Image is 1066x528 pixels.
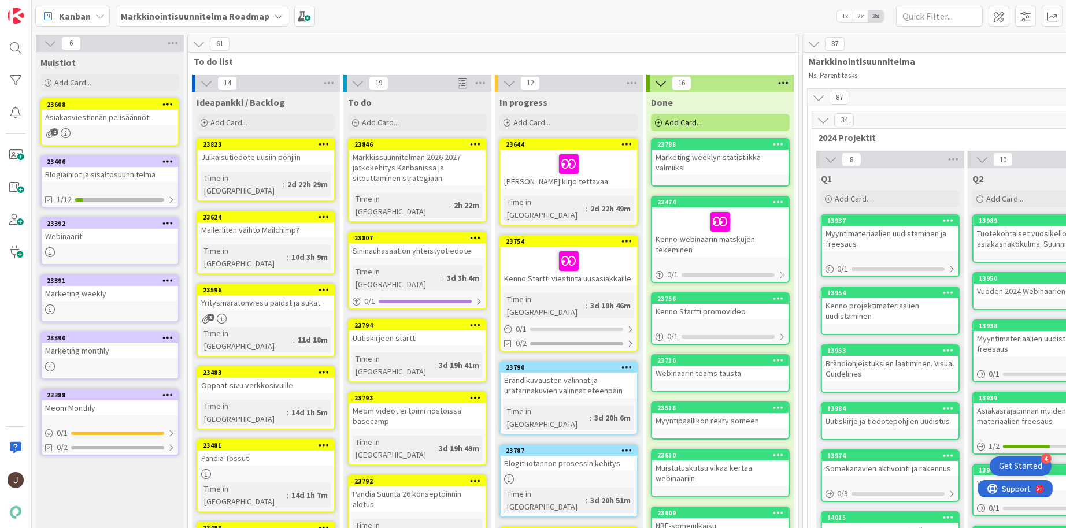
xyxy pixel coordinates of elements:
div: Oppaat-sivu verkkosivuille [198,378,334,393]
input: Quick Filter... [896,6,983,27]
div: Kenno Startti viestintä uusasiakkaille [501,247,637,286]
div: 23391Marketing weekly [42,276,178,301]
span: 8 [842,153,861,166]
div: 0/1 [652,267,789,282]
div: Yritysmaratonviesti paidat ja sukat [198,295,334,310]
div: 2d 22h 29m [284,178,331,191]
span: To do [348,96,372,108]
span: 0 / 1 [364,295,375,307]
div: 23644 [506,140,637,148]
div: 23823 [198,139,334,150]
span: To do list [194,55,784,67]
div: Webinaarin teams tausta [652,366,789,381]
div: 23846 [349,139,486,150]
span: Add Card... [835,194,872,204]
div: 13937 [822,215,958,226]
div: Marketing weeklyn statistiikka valmiiksi [652,150,789,175]
span: : [293,333,295,346]
span: : [434,442,436,455]
div: 23518 [657,404,789,412]
span: 0 / 1 [989,368,1000,380]
span: Add Card... [54,77,91,88]
div: Time in [GEOGRAPHIC_DATA] [504,405,590,430]
div: 23793Meom videot ei toimi nostoissa basecamp [349,393,486,429]
div: Myyntimateriaalien uudistaminen ja freesaus [822,226,958,251]
div: 23807 [349,233,486,243]
div: 23608 [42,99,178,110]
span: 0/2 [516,337,527,349]
div: 23610 [652,450,789,460]
div: 14d 1h 5m [288,406,331,419]
div: Time in [GEOGRAPHIC_DATA] [504,293,586,318]
span: 6 [61,36,81,50]
div: Time in [GEOGRAPHIC_DATA] [353,192,449,218]
div: Markkissuunnitelman 2026 2027 jatkokehitys Kanbanissa ja sitouttaminen strategiaan [349,150,486,185]
div: Marketing weekly [42,286,178,301]
div: 23388 [47,391,178,399]
div: Brändiohjeistuksien laatiminen. Visual Guidelines [822,356,958,381]
span: 87 [830,91,849,105]
div: 3d 3h 4m [444,272,482,284]
span: : [449,199,451,211]
div: 23483 [198,367,334,378]
span: 16 [672,76,691,90]
span: 87 [825,37,845,51]
div: 0/1 [42,426,178,440]
div: 4 [1041,453,1052,464]
span: 2x [853,10,868,22]
span: : [287,251,288,263]
span: : [586,202,587,215]
div: Mailerliten vaihto Mailchimp? [198,222,334,237]
div: 13984 [827,404,958,412]
div: 23846 [354,140,486,148]
div: 23624Mailerliten vaihto Mailchimp? [198,212,334,237]
span: 0 / 1 [57,427,68,439]
div: 23756 [657,295,789,303]
span: Add Card... [362,117,399,128]
div: 23474 [652,197,789,207]
div: 23596 [198,285,334,295]
div: Pandia Tossut [198,451,334,466]
div: 13954 [827,289,958,297]
div: 0/1 [822,262,958,276]
div: Webinaarit [42,229,178,244]
div: 14015 [827,514,958,522]
div: Get Started [999,460,1042,472]
img: avatar [8,504,24,520]
span: Q1 [821,173,832,184]
div: 23788 [657,140,789,148]
div: 9+ [58,5,64,14]
div: 23388Meom Monthly [42,390,178,415]
div: 23793 [349,393,486,403]
span: 0 / 3 [837,488,848,500]
div: 23790 [506,363,637,371]
div: 23644[PERSON_NAME] kirjoitettavaa [501,139,637,189]
div: 23608 [47,101,178,109]
span: 0 / 1 [667,269,678,281]
div: Myyntipäällikön rekry someen [652,413,789,428]
div: 3d 19h 41m [436,359,482,371]
div: 23610 [657,451,789,459]
div: 13974 [827,452,958,460]
div: 23823Julkaisutiedote uusiin pohjiin [198,139,334,165]
div: 23788 [652,139,789,150]
b: Markkinointisuunnitelma Roadmap [121,10,269,22]
div: Kenno projektimateriaalien uudistaminen [822,298,958,324]
div: 0/1 [349,294,486,308]
div: 23794Uutiskirjeen startti [349,320,486,345]
div: 3d 20h 51m [587,494,634,507]
div: 23754Kenno Startti viestintä uusasiakkaille [501,236,637,286]
div: 23754 [501,236,637,247]
div: 13954Kenno projektimateriaalien uudistaminen [822,288,958,324]
div: 23392Webinaarit [42,218,178,244]
div: Time in [GEOGRAPHIC_DATA] [353,352,434,378]
span: Support [24,2,53,16]
div: 13974 [822,451,958,461]
span: 10 [993,153,1013,166]
div: 23406 [47,158,178,166]
div: Uutiskirjeen startti [349,330,486,345]
div: 13937 [827,217,958,225]
div: 23716 [652,355,789,366]
div: Meom videot ei toimi nostoissa basecamp [349,403,486,429]
div: Pandia Suunta 26 konseptoinnin alotus [349,486,486,512]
